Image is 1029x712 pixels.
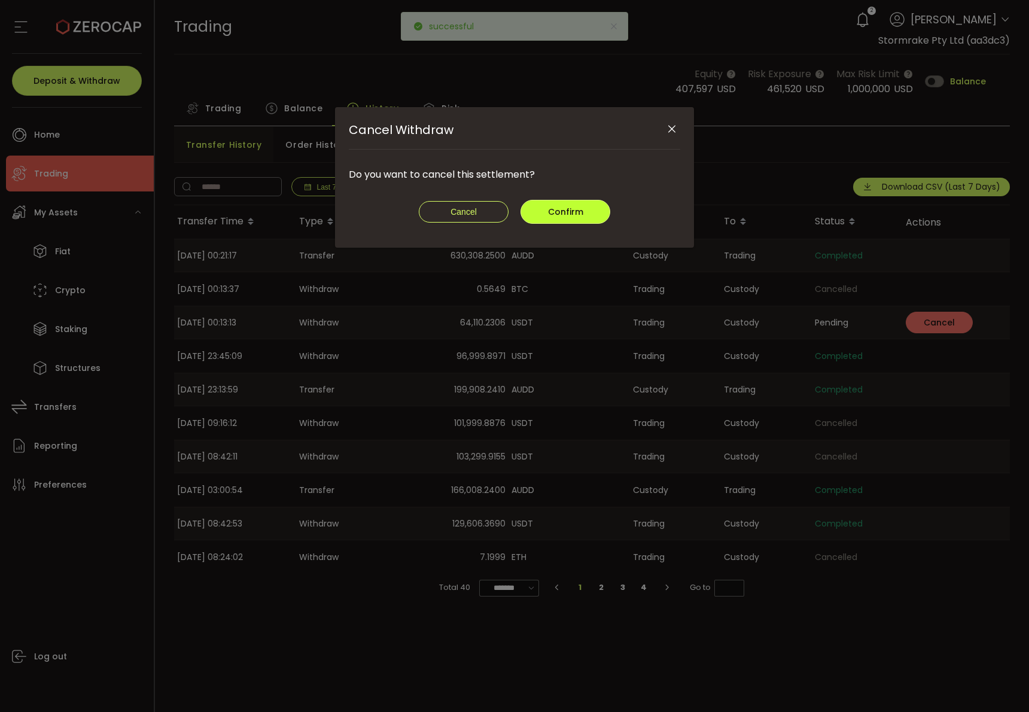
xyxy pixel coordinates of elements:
span: Confirm [548,206,583,218]
button: Close [661,119,682,140]
span: Do you want to cancel this settlement? [349,168,535,181]
span: Cancel [450,207,477,217]
button: Confirm [520,200,610,224]
button: Cancel [419,201,509,223]
iframe: Chat Widget [969,655,1029,712]
span: Cancel Withdraw [349,121,453,138]
div: Cancel Withdraw [335,107,694,248]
